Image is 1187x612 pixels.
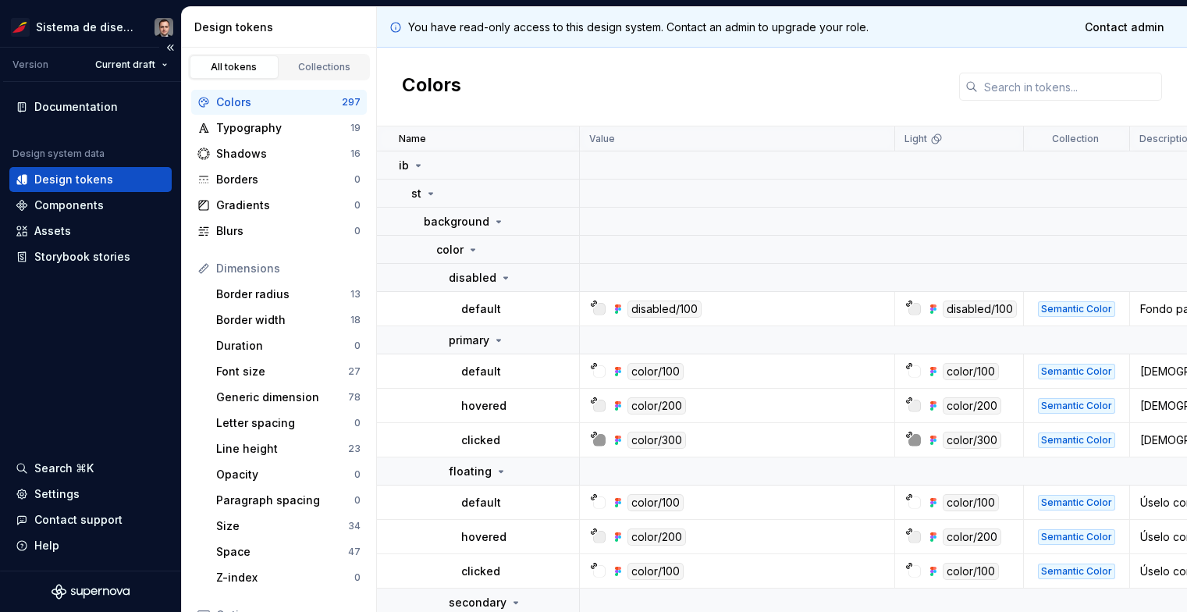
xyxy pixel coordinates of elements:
[350,122,361,134] div: 19
[34,172,113,187] div: Design tokens
[9,533,172,558] button: Help
[342,96,361,109] div: 297
[210,308,367,333] a: Border width18
[354,417,361,429] div: 0
[350,148,361,160] div: 16
[424,214,489,229] p: background
[627,528,686,546] div: color/200
[216,493,354,508] div: Paragraph spacing
[978,73,1162,101] input: Search in tokens...
[1038,301,1115,317] div: Semantic Color
[1038,564,1115,579] div: Semantic Color
[461,301,501,317] p: default
[210,282,367,307] a: Border radius13
[34,249,130,265] div: Storybook stories
[216,441,348,457] div: Line height
[216,390,348,405] div: Generic dimension
[399,158,409,173] p: ib
[210,333,367,358] a: Duration0
[216,286,350,302] div: Border radius
[354,340,361,352] div: 0
[943,363,999,380] div: color/100
[191,219,367,244] a: Blurs0
[408,20,869,35] p: You have read-only access to this design system. Contact an admin to upgrade your role.
[449,595,506,610] p: secondary
[1085,20,1164,35] span: Contact admin
[627,563,684,580] div: color/100
[191,193,367,218] a: Gradients0
[34,99,118,115] div: Documentation
[216,338,354,354] div: Duration
[461,529,506,545] p: hovered
[88,54,175,76] button: Current draft
[210,436,367,461] a: Line height23
[216,197,354,213] div: Gradients
[461,432,500,448] p: clicked
[436,242,464,258] p: color
[348,365,361,378] div: 27
[9,167,172,192] a: Design tokens
[216,570,354,585] div: Z-index
[216,518,348,534] div: Size
[34,538,59,553] div: Help
[943,301,1017,318] div: disabled/100
[461,564,500,579] p: clicked
[9,244,172,269] a: Storybook stories
[52,584,130,600] svg: Supernova Logo
[9,482,172,507] a: Settings
[354,494,361,507] div: 0
[12,59,48,71] div: Version
[627,397,686,415] div: color/200
[627,301,702,318] div: disabled/100
[943,494,999,511] div: color/100
[210,359,367,384] a: Font size27
[9,94,172,119] a: Documentation
[216,223,354,239] div: Blurs
[1038,529,1115,545] div: Semantic Color
[943,397,1001,415] div: color/200
[95,59,155,71] span: Current draft
[354,173,361,186] div: 0
[461,495,501,511] p: default
[34,461,94,476] div: Search ⌘K
[1038,364,1115,379] div: Semantic Color
[350,314,361,326] div: 18
[191,141,367,166] a: Shadows16
[159,37,181,59] button: Collapse sidebar
[1038,432,1115,448] div: Semantic Color
[627,494,684,511] div: color/100
[449,270,496,286] p: disabled
[286,61,364,73] div: Collections
[904,133,927,145] p: Light
[210,514,367,539] a: Size34
[402,73,461,101] h2: Colors
[3,10,178,44] button: Sistema de diseño IberiaJulio Reyes
[210,411,367,436] a: Letter spacing0
[354,571,361,584] div: 0
[627,363,684,380] div: color/100
[191,167,367,192] a: Borders0
[11,18,30,37] img: 55604660-494d-44a9-beb2-692398e9940a.png
[411,186,421,201] p: st
[210,488,367,513] a: Paragraph spacing0
[155,18,173,37] img: Julio Reyes
[943,563,999,580] div: color/100
[210,462,367,487] a: Opacity0
[9,193,172,218] a: Components
[1038,495,1115,511] div: Semantic Color
[191,116,367,141] a: Typography19
[589,133,615,145] p: Value
[210,385,367,410] a: Generic dimension78
[350,288,361,301] div: 13
[12,148,105,160] div: Design system data
[9,507,172,532] button: Contact support
[348,520,361,532] div: 34
[191,90,367,115] a: Colors297
[449,333,489,348] p: primary
[216,415,354,431] div: Letter spacing
[354,225,361,237] div: 0
[194,20,370,35] div: Design tokens
[216,172,354,187] div: Borders
[449,464,492,479] p: floating
[216,94,342,110] div: Colors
